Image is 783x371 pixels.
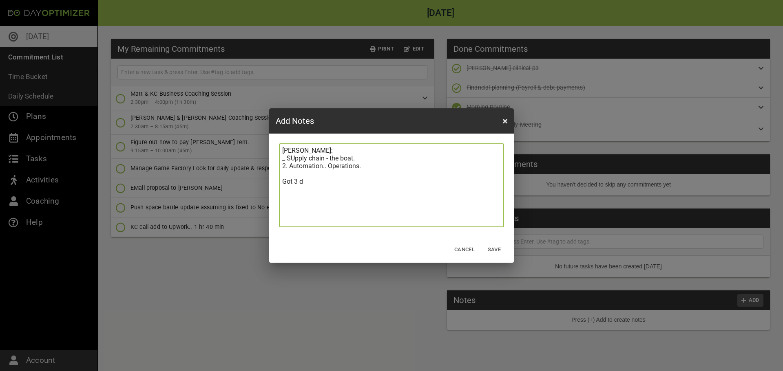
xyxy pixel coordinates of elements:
[454,245,475,255] span: Cancel
[484,245,504,255] span: Save
[276,115,314,127] h3: Add Notes
[451,244,478,256] button: Cancel
[481,244,507,256] button: Save
[282,147,501,224] textarea: [PERSON_NAME]: _ SUpply chain - the boat. 2. Automation.. Operations. Got 3 d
